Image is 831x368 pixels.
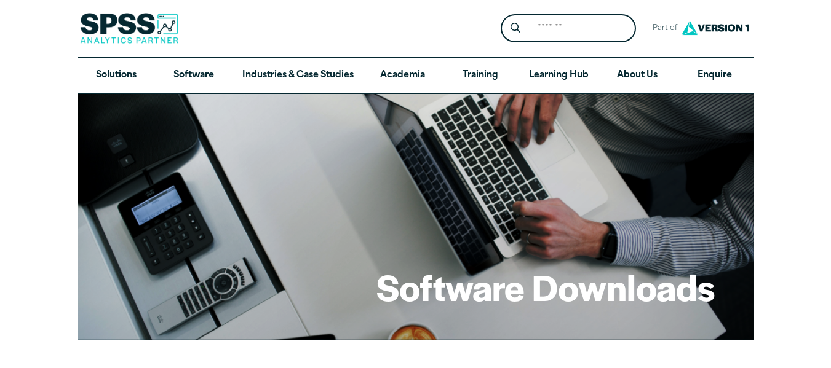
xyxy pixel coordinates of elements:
[598,58,676,93] a: About Us
[646,20,678,37] span: Part of
[501,14,636,43] form: Site Header Search Form
[78,58,155,93] a: Solutions
[80,13,178,44] img: SPSS Analytics Partner
[78,58,754,93] nav: Desktop version of site main menu
[519,58,598,93] a: Learning Hub
[511,23,520,33] svg: Search magnifying glass icon
[676,58,753,93] a: Enquire
[678,17,752,39] img: Version1 Logo
[441,58,519,93] a: Training
[233,58,364,93] a: Industries & Case Studies
[155,58,233,93] a: Software
[504,17,527,40] button: Search magnifying glass icon
[364,58,441,93] a: Academia
[376,263,715,311] h1: Software Downloads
